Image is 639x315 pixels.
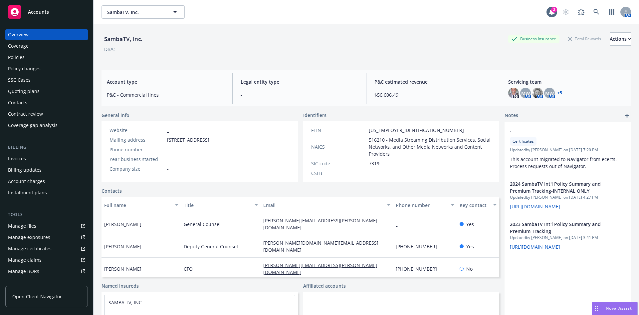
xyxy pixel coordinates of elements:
span: 7319 [369,160,379,167]
div: Phone number [109,146,164,153]
div: Year business started [109,156,164,163]
span: SambaTV, Inc. [107,9,165,16]
a: Invoices [5,153,88,164]
div: Overview [8,29,29,40]
a: Start snowing [559,5,572,19]
a: Named insureds [102,282,139,289]
div: Key contact [460,202,489,209]
span: Legal entity type [241,78,358,85]
span: - [167,165,169,172]
button: Email [261,197,393,213]
a: Contacts [5,97,88,108]
span: Notes [505,112,518,120]
div: Policy changes [8,63,41,74]
div: CSLB [311,170,366,177]
span: [US_EMPLOYER_IDENTIFICATION_NUMBER] [369,127,464,134]
a: [PHONE_NUMBER] [396,266,442,272]
a: Report a Bug [574,5,588,19]
div: 3 [551,7,557,13]
div: FEIN [311,127,366,134]
span: Updated by [PERSON_NAME] on [DATE] 4:27 PM [510,194,626,200]
a: Affiliated accounts [303,282,346,289]
a: SSC Cases [5,75,88,85]
div: Mailing address [109,136,164,143]
span: [STREET_ADDRESS] [167,136,209,143]
a: [PERSON_NAME][EMAIL_ADDRESS][PERSON_NAME][DOMAIN_NAME] [263,217,377,231]
span: Yes [466,221,474,228]
div: SIC code [311,160,366,167]
span: - [369,170,370,177]
span: MW [521,90,530,97]
div: Manage BORs [8,266,39,277]
span: [PERSON_NAME] [104,221,141,228]
span: [PERSON_NAME] [104,243,141,250]
a: Policies [5,52,88,63]
div: Invoices [8,153,26,164]
div: Billing [5,144,88,151]
div: Actions [610,33,631,45]
span: 516210 - Media Streaming Distribution Services, Social Networks, and Other Media Networks and Con... [369,136,492,157]
div: NAICS [311,143,366,150]
span: - [167,156,169,163]
a: Account charges [5,176,88,187]
a: Coverage [5,41,88,51]
div: Manage claims [8,255,42,265]
div: Summary of insurance [8,277,59,288]
span: General Counsel [184,221,221,228]
button: Title [181,197,261,213]
span: [PERSON_NAME] [104,265,141,272]
div: Account charges [8,176,45,187]
div: Website [109,127,164,134]
a: Overview [5,29,88,40]
span: Accounts [28,9,49,15]
span: Servicing team [508,78,626,85]
div: Coverage gap analysis [8,120,58,131]
div: 2023 SambaTV Int'l Policy Summary and Premium TrackingUpdatedby [PERSON_NAME] on [DATE] 3:41 PM[U... [505,215,631,256]
button: Actions [610,32,631,46]
button: Full name [102,197,181,213]
div: Policies [8,52,25,63]
div: Business Insurance [508,35,559,43]
div: Installment plans [8,187,47,198]
div: Coverage [8,41,29,51]
div: SambaTV, Inc. [102,35,145,43]
div: Manage files [8,221,36,231]
span: MW [545,90,554,97]
a: Contacts [102,187,122,194]
span: Yes [466,243,474,250]
a: Quoting plans [5,86,88,97]
span: Manage exposures [5,232,88,243]
div: Full name [104,202,171,209]
span: Open Client Navigator [12,293,62,300]
span: CFO [184,265,193,272]
div: DBA: - [104,46,116,53]
a: - [167,127,169,133]
div: Contacts [8,97,27,108]
a: - [396,221,403,227]
a: Summary of insurance [5,277,88,288]
a: Switch app [605,5,618,19]
div: Email [263,202,383,209]
span: 2024 SambaTV Int'l Policy Summary and Premium Tracking-INTERNAL ONLY [510,180,608,194]
div: Drag to move [592,302,600,315]
a: [PERSON_NAME][DOMAIN_NAME][EMAIL_ADDRESS][DOMAIN_NAME] [263,240,378,253]
div: Title [184,202,251,209]
a: Search [590,5,603,19]
div: Billing updates [8,165,42,175]
a: Manage files [5,221,88,231]
span: Deputy General Counsel [184,243,238,250]
div: 2024 SambaTV Int'l Policy Summary and Premium Tracking-INTERNAL ONLYUpdatedby [PERSON_NAME] on [D... [505,175,631,215]
a: +5 [557,91,562,95]
a: SAMBA TV, INC. [108,299,143,306]
div: SSC Cases [8,75,31,85]
a: Policy changes [5,63,88,74]
a: Billing updates [5,165,88,175]
div: -CertificatesUpdatedby [PERSON_NAME] on [DATE] 7:20 PMThis account migrated to Navigator from ece... [505,122,631,175]
div: Contract review [8,109,43,119]
button: SambaTV, Inc. [102,5,185,19]
span: This account migrated to Navigator from ecerts. Process requests out of Navigator. [510,156,618,169]
span: - [167,146,169,153]
button: Key contact [457,197,499,213]
img: photo [532,88,543,98]
span: P&C estimated revenue [374,78,492,85]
